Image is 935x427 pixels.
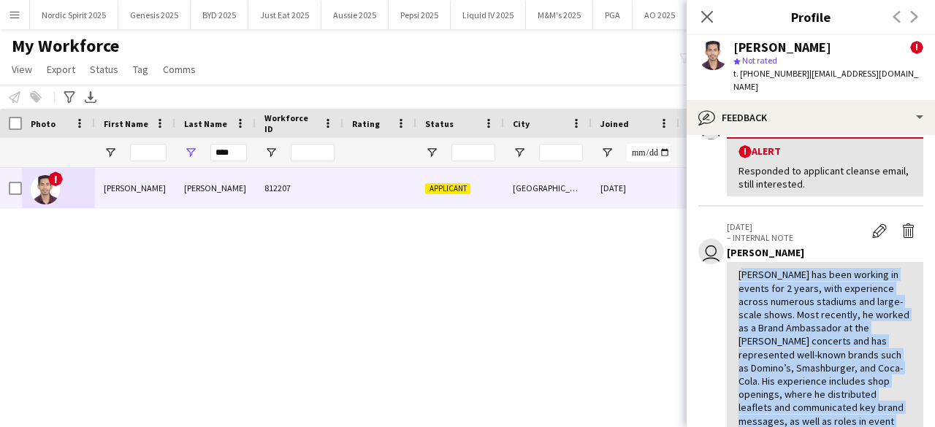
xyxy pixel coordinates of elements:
[248,1,321,29] button: Just Eat 2025
[600,146,614,159] button: Open Filter Menu
[184,146,197,159] button: Open Filter Menu
[739,145,912,158] div: Alert
[733,68,809,79] span: t. [PHONE_NUMBER]
[95,168,175,208] div: [PERSON_NAME]
[425,146,438,159] button: Open Filter Menu
[733,68,918,92] span: | [EMAIL_ADDRESS][DOMAIN_NAME]
[321,1,389,29] button: Aussie 2025
[352,118,380,129] span: Rating
[593,1,633,29] button: PGA
[175,168,256,208] div: [PERSON_NAME]
[425,118,454,129] span: Status
[30,1,118,29] button: Nordic Spirit 2025
[539,144,583,161] input: City Filter Input
[157,60,202,79] a: Comms
[739,145,752,158] span: !
[118,1,191,29] button: Genesis 2025
[291,144,335,161] input: Workforce ID Filter Input
[451,144,495,161] input: Status Filter Input
[41,60,81,79] a: Export
[687,100,935,135] div: Feedback
[742,55,777,66] span: Not rated
[82,88,99,106] app-action-btn: Export XLSX
[84,60,124,79] a: Status
[48,172,63,186] span: !
[600,118,629,129] span: Joined
[264,146,278,159] button: Open Filter Menu
[727,232,865,243] p: – INTERNAL NOTE
[90,63,118,76] span: Status
[910,41,923,54] span: !
[526,1,593,29] button: M&M's 2025
[727,246,923,259] div: [PERSON_NAME]
[31,175,60,204] img: Shubham Tambe
[627,144,671,161] input: Joined Filter Input
[6,60,38,79] a: View
[513,118,530,129] span: City
[733,41,831,54] div: [PERSON_NAME]
[184,118,227,129] span: Last Name
[12,63,32,76] span: View
[210,144,247,161] input: Last Name Filter Input
[31,118,56,129] span: Photo
[130,144,167,161] input: First Name Filter Input
[104,146,117,159] button: Open Filter Menu
[504,168,592,208] div: [GEOGRAPHIC_DATA]
[451,1,526,29] button: Liquid IV 2025
[687,7,935,26] h3: Profile
[633,1,687,29] button: AO 2025
[191,1,248,29] button: BYD 2025
[739,164,912,191] div: Responded to applicant cleanse email, still interested.
[47,63,75,76] span: Export
[264,112,317,134] span: Workforce ID
[592,168,679,208] div: [DATE]
[133,63,148,76] span: Tag
[12,35,119,57] span: My Workforce
[163,63,196,76] span: Comms
[425,183,470,194] span: Applicant
[389,1,451,29] button: Pepsi 2025
[61,88,78,106] app-action-btn: Advanced filters
[104,118,148,129] span: First Name
[513,146,526,159] button: Open Filter Menu
[727,221,865,232] p: [DATE]
[127,60,154,79] a: Tag
[256,168,343,208] div: 812207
